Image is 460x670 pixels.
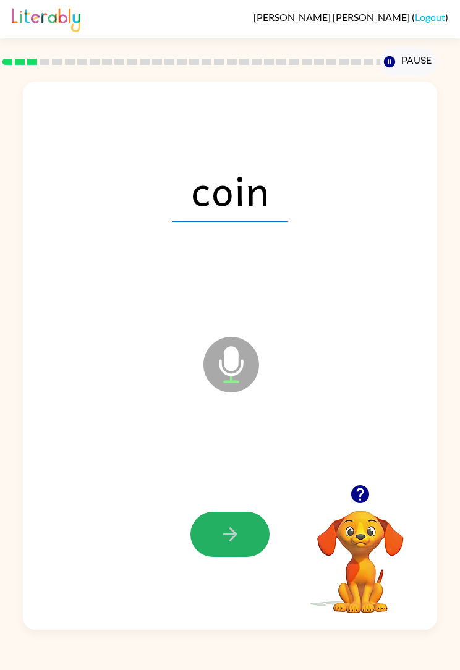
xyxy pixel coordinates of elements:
[253,11,412,23] span: [PERSON_NAME] [PERSON_NAME]
[172,158,288,222] span: coin
[12,5,80,32] img: Literably
[253,11,448,23] div: ( )
[299,491,422,615] video: Your browser must support playing .mp4 files to use Literably. Please try using another browser.
[415,11,445,23] a: Logout
[380,48,437,76] button: Pause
